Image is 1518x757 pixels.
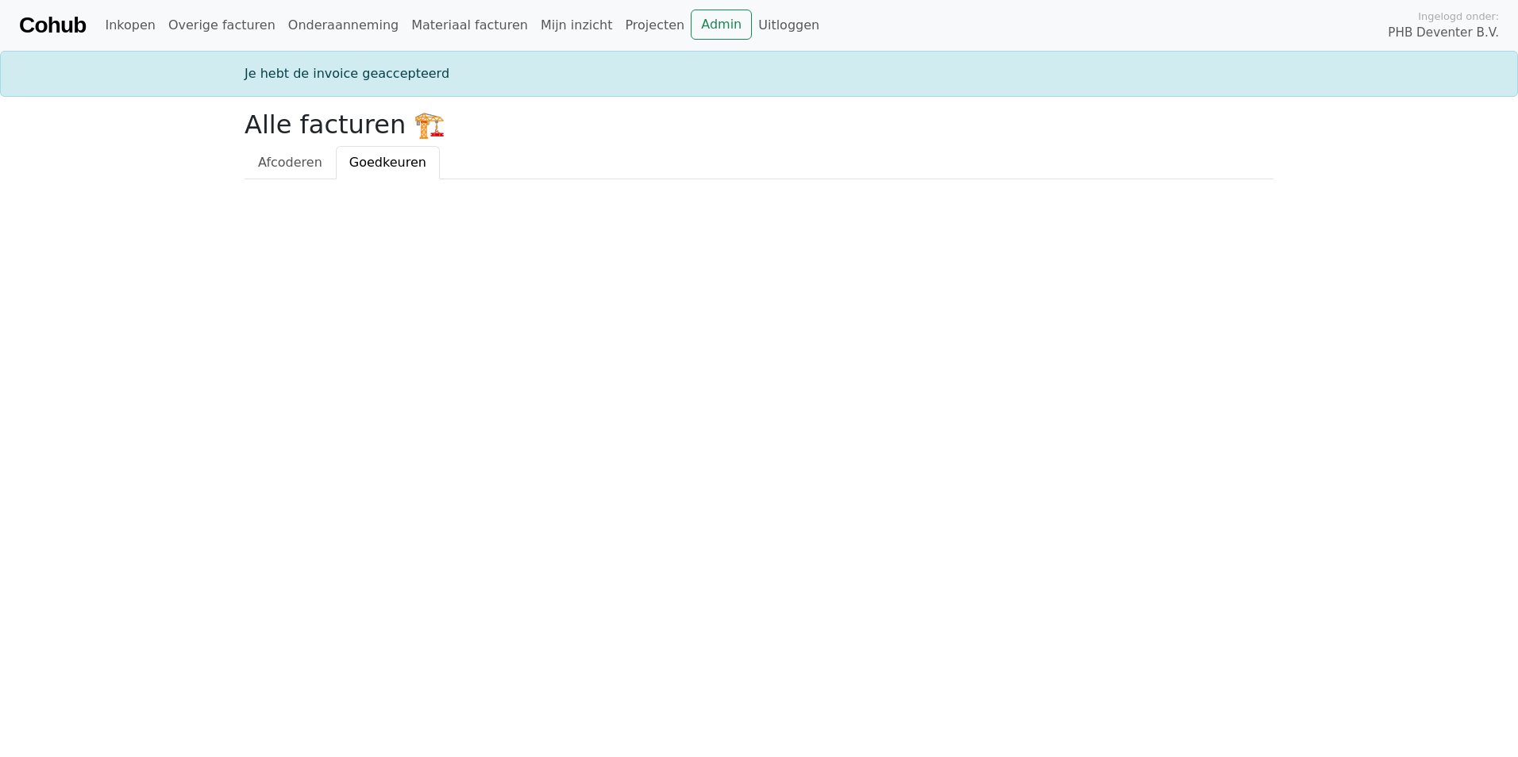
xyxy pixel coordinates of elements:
[245,146,336,179] a: Afcoderen
[1418,9,1499,24] span: Ingelogd onder:
[235,64,1283,83] div: Je hebt de invoice geaccepteerd
[691,10,752,40] a: Admin
[19,6,86,44] a: Cohub
[1388,24,1499,42] span: PHB Deventer B.V.
[245,110,1273,140] h2: Alle facturen 🏗️
[752,10,826,41] a: Uitloggen
[534,10,619,41] a: Mijn inzicht
[405,10,534,41] a: Materiaal facturen
[258,155,322,170] span: Afcoderen
[336,146,440,179] a: Goedkeuren
[98,10,161,41] a: Inkopen
[162,10,282,41] a: Overige facturen
[349,155,426,170] span: Goedkeuren
[282,10,405,41] a: Onderaanneming
[618,10,691,41] a: Projecten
